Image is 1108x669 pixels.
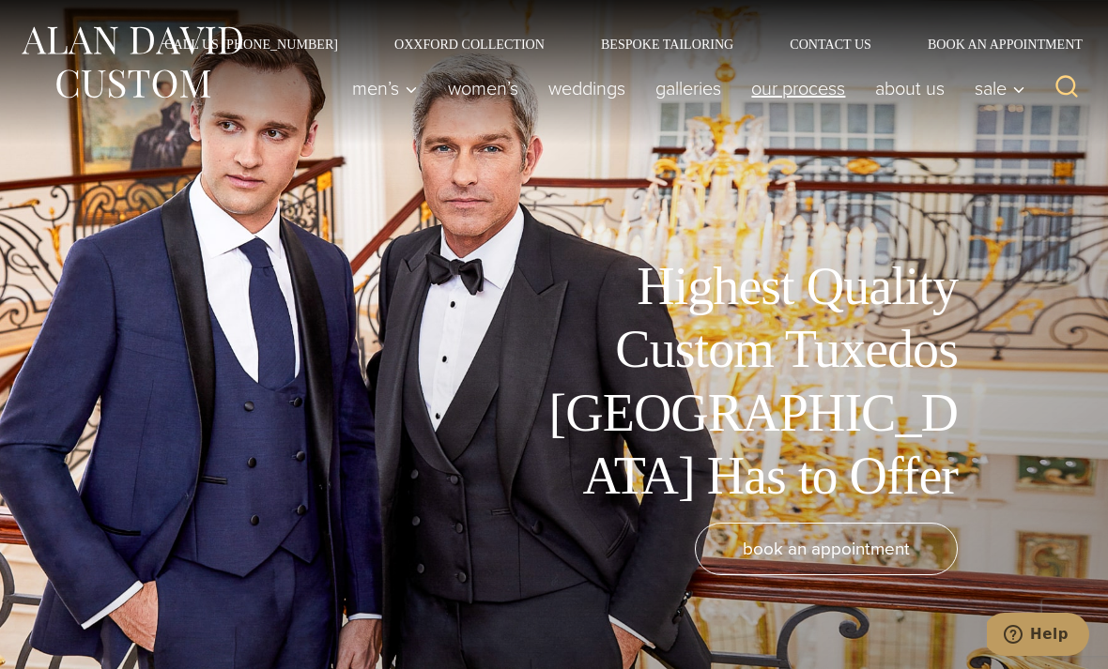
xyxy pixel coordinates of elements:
[533,69,640,107] a: weddings
[1044,66,1089,111] button: View Search Form
[743,535,910,562] span: book an appointment
[136,38,366,51] a: Call Us [PHONE_NUMBER]
[695,523,958,575] a: book an appointment
[736,69,860,107] a: Our Process
[900,38,1089,51] a: Book an Appointment
[762,38,900,51] a: Contact Us
[366,38,573,51] a: Oxxford Collection
[987,613,1089,660] iframe: Opens a widget where you can chat to one of our agents
[433,69,533,107] a: Women’s
[960,69,1035,107] button: Child menu of Sale
[337,69,433,107] button: Child menu of Men’s
[535,255,958,508] h1: Highest Quality Custom Tuxedos [GEOGRAPHIC_DATA] Has to Offer
[860,69,960,107] a: About Us
[19,21,244,104] img: Alan David Custom
[337,69,1035,107] nav: Primary Navigation
[640,69,736,107] a: Galleries
[136,38,1089,51] nav: Secondary Navigation
[573,38,762,51] a: Bespoke Tailoring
